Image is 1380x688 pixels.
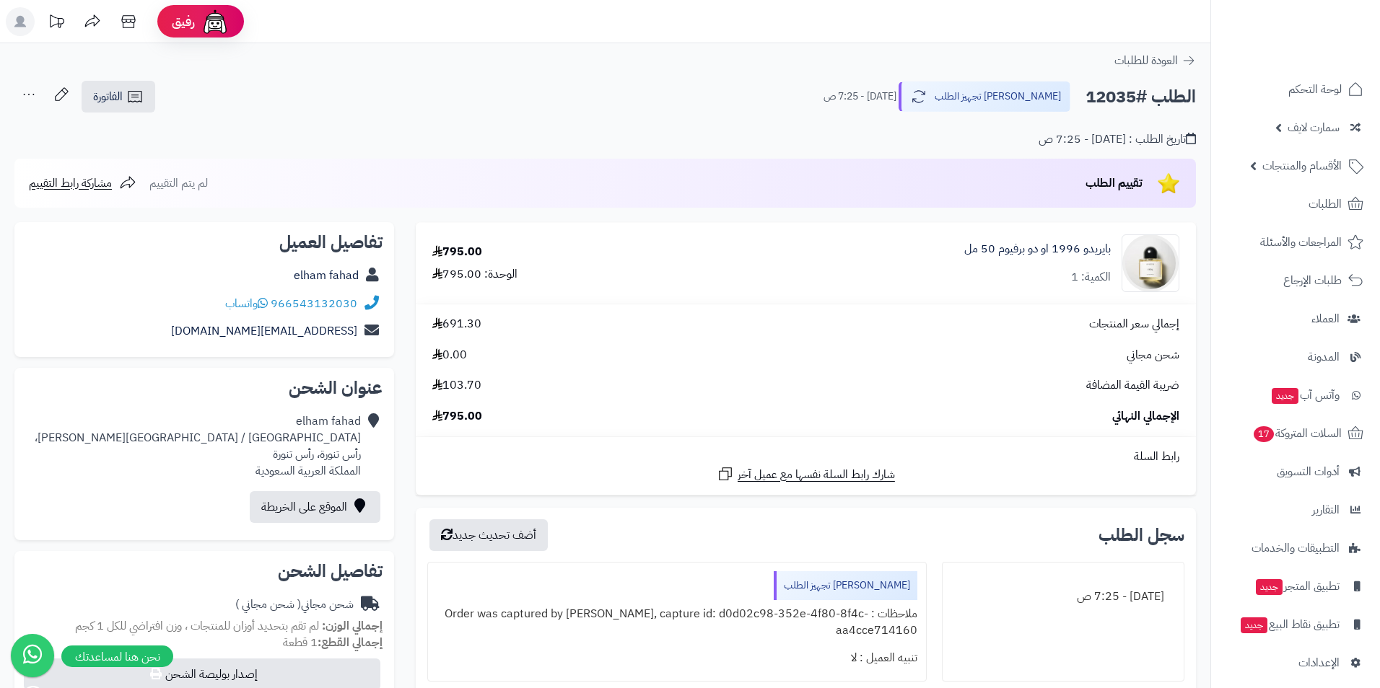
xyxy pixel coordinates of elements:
[1241,617,1267,633] span: جديد
[1086,377,1179,394] span: ضريبة القيمة المضافة
[1127,347,1179,363] span: شحن مجاني
[29,175,112,192] span: مشاركة رابط التقييم
[1071,269,1111,286] div: الكمية: 1
[422,449,1190,465] div: رابط السلة
[26,563,383,580] h2: تفاصيل الشحن
[1039,131,1196,148] div: تاريخ الطلب : [DATE] - 7:25 ص
[1220,569,1371,604] a: تطبيق المتجرجديد
[75,617,319,635] span: لم تقم بتحديد أوزان للمنتجات ، وزن افتراضي للكل 1 كجم
[318,634,383,651] strong: إجمالي القطع:
[1262,156,1342,176] span: الأقسام والمنتجات
[1220,607,1371,642] a: تطبيق نقاط البيعجديد
[432,377,481,394] span: 103.70
[1122,234,1179,292] img: 1686063440-Byredo1996_U_Edp100Ml-90x90.jpg
[1283,270,1342,291] span: طلبات الإرجاع
[1086,82,1196,112] h2: الطلب #12035
[738,467,895,483] span: شارك رابط السلة نفسها مع عميل آخر
[1270,385,1340,405] span: وآتس آب
[283,634,383,651] small: 1 قطعة
[1312,500,1340,520] span: التقارير
[82,81,155,113] a: الفاتورة
[1272,388,1298,404] span: جديد
[774,571,917,600] div: [PERSON_NAME] تجهيز الطلب
[38,7,74,40] a: تحديثات المنصة
[429,519,548,551] button: أضف تحديث جديد
[437,644,918,672] div: تنبيه العميل : لا
[1260,232,1342,252] span: المراجعات والأسئلة
[1086,175,1143,192] span: تقييم الطلب
[1114,52,1196,69] a: العودة للطلبات
[1282,28,1366,58] img: logo-2.png
[1220,340,1371,374] a: المدونة
[29,175,136,192] a: مشاركة رابط التقييم
[1099,526,1184,544] h3: سجل الطلب
[1220,454,1371,489] a: أدوات التسويق
[201,7,230,36] img: ai-face.png
[271,295,357,312] a: 966543132030
[1220,225,1371,260] a: المراجعات والأسئلة
[1220,531,1371,565] a: التطبيقات والخدمات
[1298,653,1340,673] span: الإعدادات
[149,175,208,192] span: لم يتم التقييم
[1112,408,1179,425] span: الإجمالي النهائي
[172,13,195,30] span: رفيق
[1220,187,1371,221] a: الطلبات
[35,413,361,479] div: elham fahad [GEOGRAPHIC_DATA] / [GEOGRAPHIC_DATA][PERSON_NAME]، رأس تنورة، رأس تنورة المملكة العر...
[1089,316,1179,332] span: إجمالي سعر المنتجات
[1220,645,1371,680] a: الإعدادات
[1288,118,1340,138] span: سمارت لايف
[26,379,383,397] h2: عنوان الشحن
[1252,538,1340,558] span: التطبيقات والخدمات
[432,266,517,283] div: الوحدة: 795.00
[432,244,482,260] div: 795.00
[1308,347,1340,367] span: المدونة
[235,596,301,613] span: ( شحن مجاني )
[899,81,1070,112] button: [PERSON_NAME] تجهيز الطلب
[1256,579,1283,595] span: جديد
[225,295,268,312] a: واتساب
[951,583,1175,611] div: [DATE] - 7:25 ص
[437,600,918,645] div: ملاحظات : Order was captured by [PERSON_NAME], capture id: d0d02c98-352e-4f80-8f4c-aa4cce714160
[432,316,481,332] span: 691.30
[1220,263,1371,298] a: طلبات الإرجاع
[171,322,357,340] a: [EMAIL_ADDRESS][DOMAIN_NAME]
[1277,462,1340,482] span: أدوات التسويق
[824,89,896,104] small: [DATE] - 7:25 ص
[322,617,383,635] strong: إجمالي الوزن:
[1309,194,1342,214] span: الطلبات
[1253,425,1274,442] span: 17
[1220,301,1371,336] a: العملاء
[1311,309,1340,329] span: العملاء
[250,491,380,523] a: الموقع على الخريطة
[235,596,354,613] div: شحن مجاني
[1220,72,1371,107] a: لوحة التحكم
[717,465,895,483] a: شارك رابط السلة نفسها مع عميل آخر
[1220,378,1371,413] a: وآتس آبجديد
[432,347,467,363] span: 0.00
[1220,493,1371,527] a: التقارير
[1252,423,1342,444] span: السلات المتروكة
[1254,576,1340,596] span: تطبيق المتجر
[1220,416,1371,451] a: السلات المتروكة17
[294,267,359,284] a: elham fahad
[93,88,123,105] span: الفاتورة
[1239,614,1340,635] span: تطبيق نقاط البيع
[1114,52,1178,69] span: العودة للطلبات
[1288,79,1342,100] span: لوحة التحكم
[964,241,1111,257] a: بايريدو 1996 او دو برفيوم 50 مل
[432,408,482,425] span: 795.00
[26,234,383,251] h2: تفاصيل العميل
